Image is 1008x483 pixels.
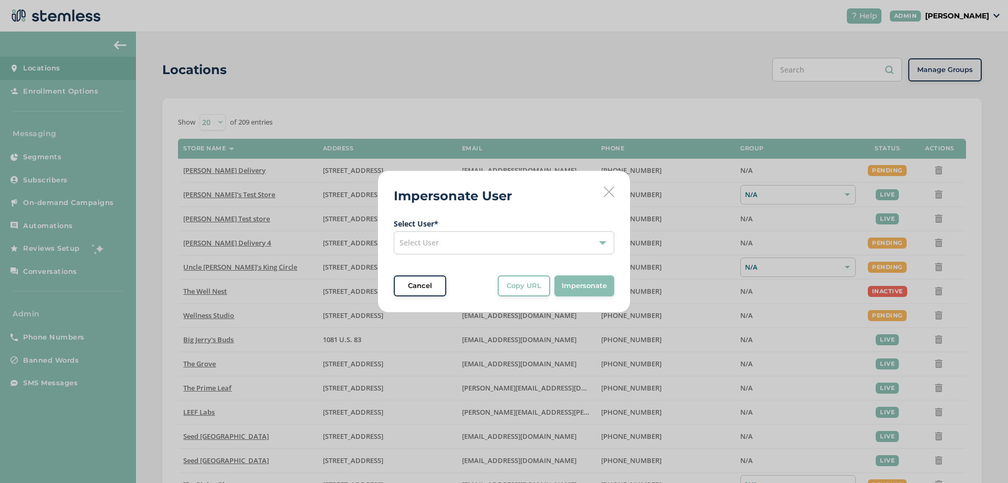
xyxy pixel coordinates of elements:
button: Impersonate [554,275,614,296]
span: Impersonate [562,281,607,291]
iframe: Chat Widget [955,433,1008,483]
span: Cancel [408,281,432,291]
button: Cancel [394,275,446,296]
button: Copy URL [498,275,550,296]
span: Select User [400,238,439,248]
span: Copy URL [507,281,541,291]
h2: Impersonate User [394,187,512,205]
label: Select User [394,218,614,229]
